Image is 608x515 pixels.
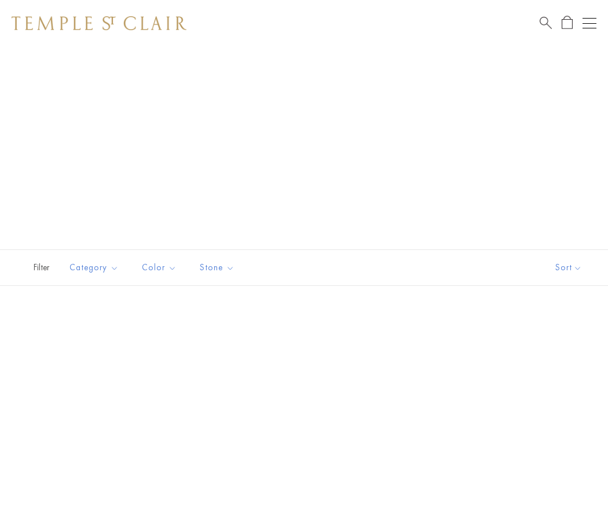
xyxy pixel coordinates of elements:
[133,255,185,281] button: Color
[12,16,186,30] img: Temple St. Clair
[194,260,243,275] span: Stone
[61,255,127,281] button: Category
[136,260,185,275] span: Color
[64,260,127,275] span: Category
[529,250,608,285] button: Show sort by
[583,16,596,30] button: Open navigation
[540,16,552,30] a: Search
[562,16,573,30] a: Open Shopping Bag
[191,255,243,281] button: Stone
